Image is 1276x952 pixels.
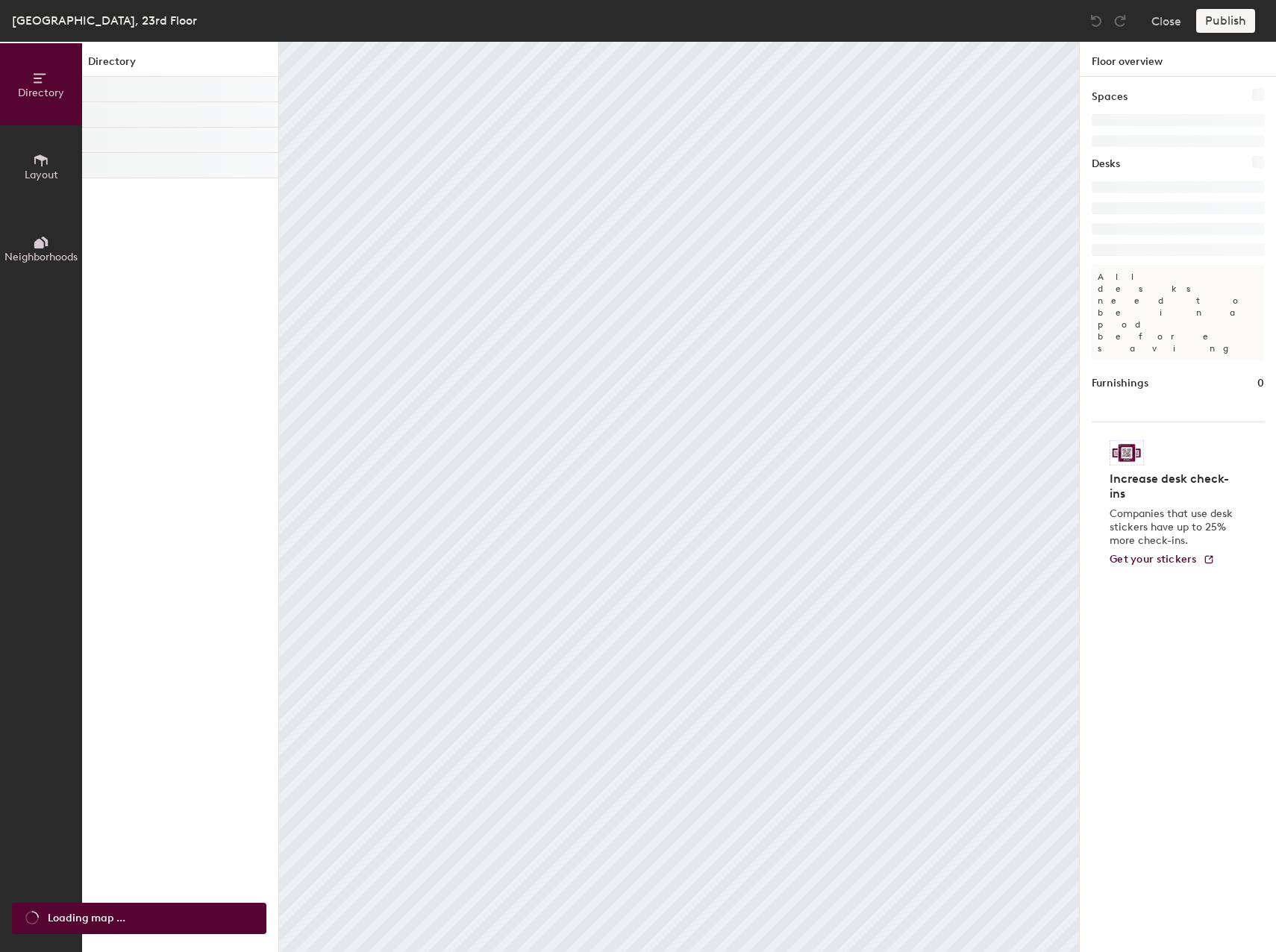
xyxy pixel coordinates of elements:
[1151,9,1181,33] button: Close
[1092,375,1148,392] h1: Furnishings
[1092,156,1120,172] h1: Desks
[82,54,278,77] h1: Directory
[1110,553,1197,566] span: Get your stickers
[1092,89,1128,105] h1: Spaces
[18,87,64,99] span: Directory
[1110,507,1237,548] p: Companies that use desk stickers have up to 25% more check-ins.
[1110,554,1215,566] a: Get your stickers
[25,169,58,181] span: Layout
[12,11,197,30] div: [GEOGRAPHIC_DATA], 23rd Floor
[1089,13,1104,28] img: Undo
[279,42,1079,952] canvas: Map
[4,251,78,263] span: Neighborhoods
[1092,265,1264,360] p: All desks need to be in a pod before saving
[1110,440,1144,466] img: Sticker logo
[48,910,125,927] span: Loading map ...
[1257,375,1264,392] h1: 0
[1110,472,1237,501] h4: Increase desk check-ins
[1080,42,1276,77] h1: Floor overview
[1113,13,1128,28] img: Redo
